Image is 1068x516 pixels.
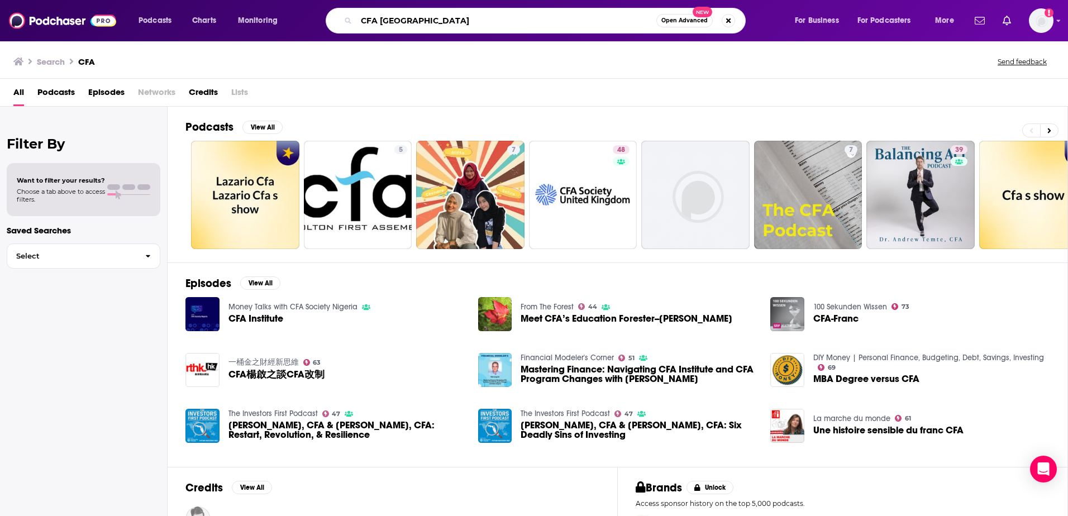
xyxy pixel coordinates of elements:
[322,410,341,417] a: 47
[656,14,713,27] button: Open AdvancedNew
[521,353,614,362] a: Financial Modeler's Corner
[88,83,125,106] a: Episodes
[578,303,597,310] a: 44
[628,356,635,361] span: 51
[927,12,968,30] button: open menu
[240,276,280,290] button: View All
[7,243,160,269] button: Select
[624,412,633,417] span: 47
[1029,8,1053,33] img: User Profile
[521,421,757,439] a: Chris Cannon, CFA & Michael Falk, CFA: Six Deadly Sins of Investing
[332,412,340,417] span: 47
[189,83,218,106] span: Credits
[185,12,223,30] a: Charts
[588,304,597,309] span: 44
[228,421,465,439] span: [PERSON_NAME], CFA & [PERSON_NAME], CFA: Restart, Revolution, & Resilience
[857,13,911,28] span: For Podcasters
[866,141,975,249] a: 39
[231,83,248,106] span: Lists
[478,409,512,443] a: Chris Cannon, CFA & Michael Falk, CFA: Six Deadly Sins of Investing
[905,416,911,421] span: 61
[303,359,321,366] a: 63
[7,252,136,260] span: Select
[686,481,734,494] button: Unlock
[636,481,682,495] h2: Brands
[37,83,75,106] span: Podcasts
[512,145,516,156] span: 7
[185,353,220,387] img: CFA楊啟之談CFA改制
[356,12,656,30] input: Search podcasts, credits, & more...
[185,276,231,290] h2: Episodes
[230,12,292,30] button: open menu
[138,83,175,106] span: Networks
[813,302,887,312] a: 100 Sekunden Wissen
[770,297,804,331] img: CFA-Franc
[478,353,512,387] img: Mastering Finance: Navigating CFA Institute and CFA Program Changes with Rob Langrick
[902,304,909,309] span: 73
[521,421,757,439] span: [PERSON_NAME], CFA & [PERSON_NAME], CFA: Six Deadly Sins of Investing
[37,56,65,67] h3: Search
[850,12,927,30] button: open menu
[1030,456,1057,482] div: Open Intercom Messenger
[17,188,105,203] span: Choose a tab above to access filters.
[813,414,890,423] a: La marche du monde
[13,83,24,106] span: All
[521,314,732,323] a: Meet CFA’s Education Forester--Zahra Bellucci
[228,370,325,379] a: CFA楊啟之談CFA改制
[521,302,574,312] a: From The Forest
[935,13,954,28] span: More
[617,145,625,156] span: 48
[1045,8,1053,17] svg: Add a profile image
[131,12,186,30] button: open menu
[891,303,909,310] a: 73
[238,13,278,28] span: Monitoring
[192,13,216,28] span: Charts
[185,276,280,290] a: EpisodesView All
[507,145,520,154] a: 7
[185,120,283,134] a: PodcastsView All
[139,13,171,28] span: Podcasts
[313,360,321,365] span: 63
[228,421,465,439] a: Mike Pyle, CFA & Steve Curley, CFA: Restart, Revolution, & Resilience
[818,364,836,371] a: 69
[895,415,911,422] a: 61
[661,18,708,23] span: Open Advanced
[394,145,407,154] a: 5
[478,297,512,331] a: Meet CFA’s Education Forester--Zahra Bellucci
[955,145,963,156] span: 39
[813,374,919,384] a: MBA Degree versus CFA
[770,409,804,443] a: Une histoire sensible du franc CFA
[185,481,223,495] h2: Credits
[228,357,299,367] a: 一桶金之財經新思維
[228,314,283,323] span: CFA Institute
[185,120,233,134] h2: Podcasts
[185,481,272,495] a: CreditsView All
[614,410,633,417] a: 47
[813,426,964,435] span: Une histoire sensible du franc CFA
[951,145,967,154] a: 39
[613,145,630,154] a: 48
[416,141,525,249] a: 7
[185,409,220,443] img: Mike Pyle, CFA & Steve Curley, CFA: Restart, Revolution, & Resilience
[228,409,318,418] a: The Investors First Podcast
[994,57,1050,66] button: Send feedback
[849,145,853,156] span: 7
[336,8,756,34] div: Search podcasts, credits, & more...
[787,12,853,30] button: open menu
[399,145,403,156] span: 5
[185,297,220,331] img: CFA Institute
[813,314,859,323] a: CFA-Franc
[242,121,283,134] button: View All
[770,353,804,387] img: MBA Degree versus CFA
[7,225,160,236] p: Saved Searches
[78,56,95,67] h3: CFA
[813,353,1044,362] a: DIY Money | Personal Finance, Budgeting, Debt, Savings, Investing
[521,314,732,323] span: Meet CFA’s Education Forester--[PERSON_NAME]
